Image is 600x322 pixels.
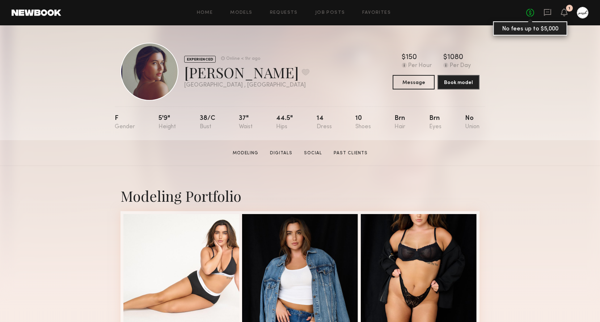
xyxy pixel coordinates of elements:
[115,115,135,130] div: F
[393,75,435,89] button: Message
[239,115,253,130] div: 37"
[408,63,432,69] div: Per Hour
[406,54,417,61] div: 150
[429,115,441,130] div: Brn
[230,150,261,156] a: Modeling
[317,115,332,130] div: 14
[226,57,260,61] div: Online < 1hr ago
[402,54,406,61] div: $
[184,82,309,88] div: [GEOGRAPHIC_DATA] , [GEOGRAPHIC_DATA]
[394,115,405,130] div: Brn
[438,75,479,89] button: Book model
[362,11,391,15] a: Favorites
[443,54,447,61] div: $
[197,11,213,15] a: Home
[447,54,463,61] div: 1080
[450,63,471,69] div: Per Day
[184,63,309,82] div: [PERSON_NAME]
[159,115,176,130] div: 5'9"
[200,115,215,130] div: 38/c
[526,9,534,17] a: No fees up to $5,000
[493,21,567,35] div: No fees up to $5,000
[276,115,293,130] div: 44.5"
[465,115,479,130] div: No
[121,186,479,205] div: Modeling Portfolio
[267,150,295,156] a: Digitals
[569,7,570,11] div: 1
[184,56,216,63] div: EXPERIENCED
[230,11,252,15] a: Models
[315,11,345,15] a: Job Posts
[331,150,371,156] a: Past Clients
[355,115,371,130] div: 10
[301,150,325,156] a: Social
[270,11,298,15] a: Requests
